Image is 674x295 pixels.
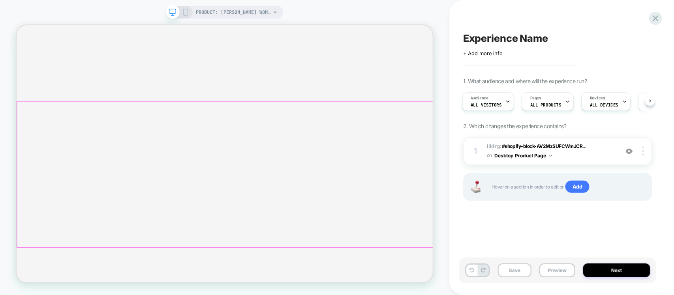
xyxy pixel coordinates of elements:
[463,123,566,129] span: 2. Which changes the experience contains?
[471,95,488,101] span: Audience
[647,102,670,108] span: Page Load
[487,151,492,160] span: on
[590,95,605,101] span: Devices
[468,181,484,193] img: Joystick
[17,25,433,282] iframe: To enrich screen reader interactions, please activate Accessibility in Grammarly extension settings
[530,102,561,108] span: ALL PRODUCTS
[539,263,575,277] button: Preview
[494,151,552,161] button: Desktop Product Page
[463,78,587,84] span: 1. What audience and where will the experience run?
[583,263,650,277] button: Next
[565,181,590,193] span: Add
[463,50,503,56] span: + Add more info
[472,144,480,158] div: 1
[471,102,502,108] span: All Visitors
[196,6,271,19] span: PRODUCT: [PERSON_NAME] Womens Camel Brown Suede Car Coat
[549,155,552,157] img: down arrow
[642,147,644,155] img: close
[626,148,633,155] img: crossed eye
[647,95,662,101] span: Trigger
[530,95,541,101] span: Pages
[487,142,615,161] span: Hiding :
[590,102,618,108] span: ALL DEVICES
[492,181,644,193] span: Hover on a section in order to edit or
[502,143,587,149] span: #shopify-block-AV2MzSUFCWmJCR...
[498,263,531,277] button: Save
[463,32,548,44] span: Experience Name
